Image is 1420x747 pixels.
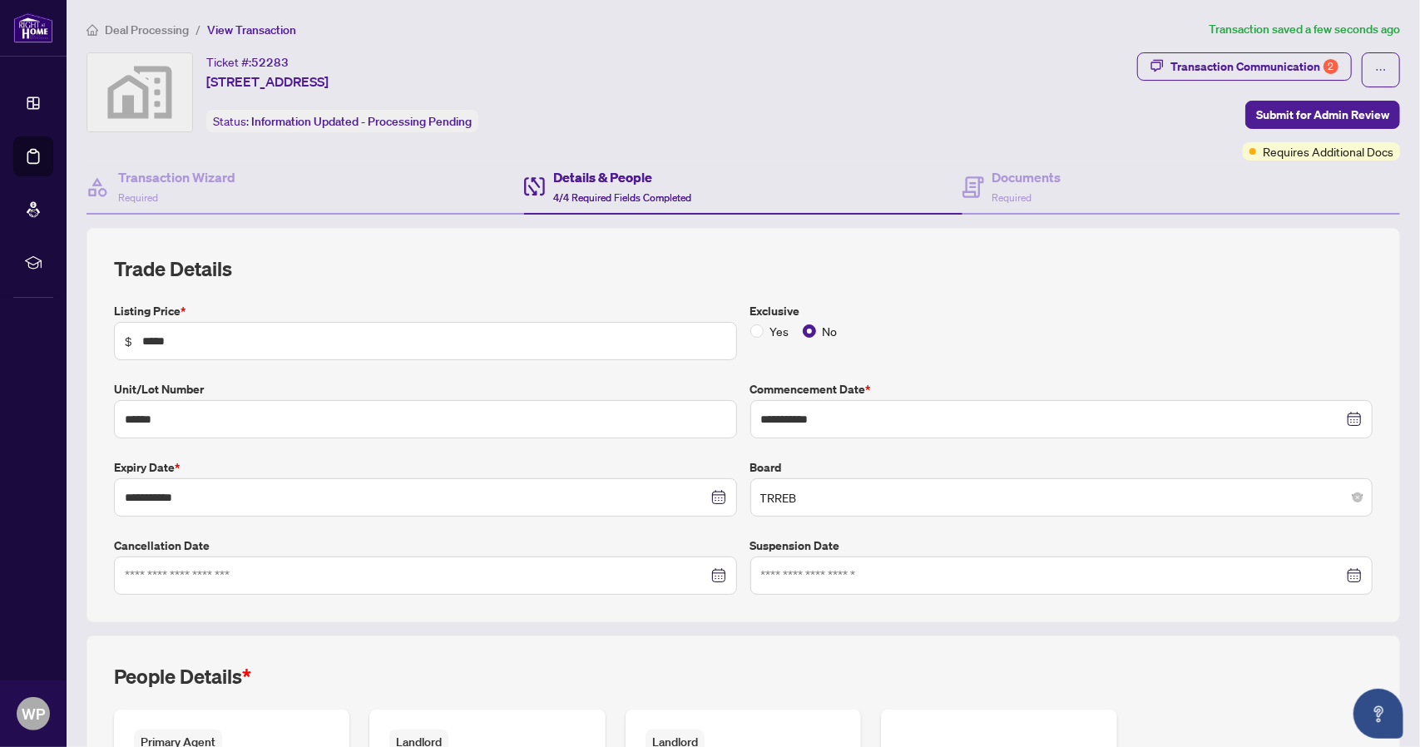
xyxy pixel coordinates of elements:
div: Status: [206,110,478,132]
span: TRREB [760,482,1363,513]
span: Required [992,191,1032,204]
span: ellipsis [1375,64,1387,76]
label: Expiry Date [114,458,737,477]
article: Transaction saved a few seconds ago [1209,20,1400,39]
span: 52283 [251,55,289,70]
span: $ [125,332,132,350]
span: Requires Additional Docs [1263,142,1393,161]
h4: Transaction Wizard [118,167,235,187]
label: Unit/Lot Number [114,380,737,398]
span: [STREET_ADDRESS] [206,72,329,92]
img: logo [13,12,53,43]
span: Required [118,191,158,204]
label: Commencement Date [750,380,1373,398]
span: 4/4 Required Fields Completed [553,191,691,204]
h2: People Details [114,663,251,690]
button: Submit for Admin Review [1245,101,1400,129]
label: Exclusive [750,302,1373,320]
span: home [87,24,98,36]
div: Ticket #: [206,52,289,72]
label: Listing Price [114,302,737,320]
h4: Details & People [553,167,691,187]
img: svg%3e [87,53,192,131]
button: Transaction Communication2 [1137,52,1352,81]
label: Suspension Date [750,537,1373,555]
span: WP [22,702,45,725]
li: / [195,20,200,39]
span: Yes [764,322,796,340]
span: View Transaction [207,22,296,37]
span: Information Updated - Processing Pending [251,114,472,129]
div: 2 [1324,59,1338,74]
h4: Documents [992,167,1061,187]
span: Submit for Admin Review [1256,101,1389,128]
span: No [816,322,844,340]
h2: Trade Details [114,255,1373,282]
span: close-circle [1353,492,1363,502]
label: Cancellation Date [114,537,737,555]
div: Transaction Communication [1170,53,1338,80]
button: Open asap [1353,689,1403,739]
span: Deal Processing [105,22,189,37]
label: Board [750,458,1373,477]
